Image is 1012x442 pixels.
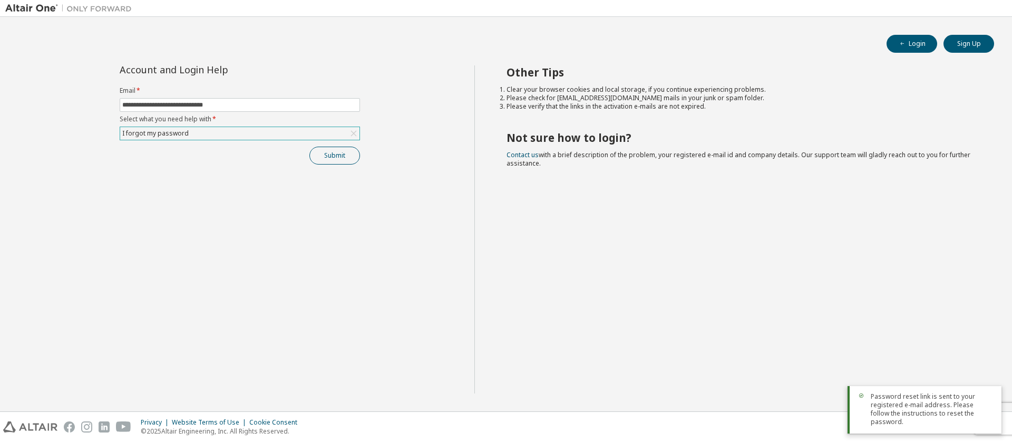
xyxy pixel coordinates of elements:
[249,418,304,427] div: Cookie Consent
[507,85,976,94] li: Clear your browser cookies and local storage, if you continue experiencing problems.
[507,94,976,102] li: Please check for [EMAIL_ADDRESS][DOMAIN_NAME] mails in your junk or spam folder.
[141,427,304,436] p: © 2025 Altair Engineering, Inc. All Rights Reserved.
[172,418,249,427] div: Website Terms of Use
[116,421,131,433] img: youtube.svg
[887,35,937,53] button: Login
[943,35,994,53] button: Sign Up
[507,150,970,168] span: with a brief description of the problem, your registered e-mail id and company details. Our suppo...
[120,115,360,123] label: Select what you need help with
[121,128,190,139] div: I forgot my password
[64,421,75,433] img: facebook.svg
[507,150,539,159] a: Contact us
[81,421,92,433] img: instagram.svg
[507,65,976,79] h2: Other Tips
[507,131,976,145] h2: Not sure how to login?
[3,421,57,433] img: altair_logo.svg
[120,87,360,95] label: Email
[309,147,360,165] button: Submit
[871,392,993,426] span: Password reset link is sent to your registered e-mail address. Please follow the instructions to ...
[141,418,172,427] div: Privacy
[5,3,137,14] img: Altair One
[120,65,312,74] div: Account and Login Help
[120,127,359,140] div: I forgot my password
[99,421,110,433] img: linkedin.svg
[507,102,976,111] li: Please verify that the links in the activation e-mails are not expired.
